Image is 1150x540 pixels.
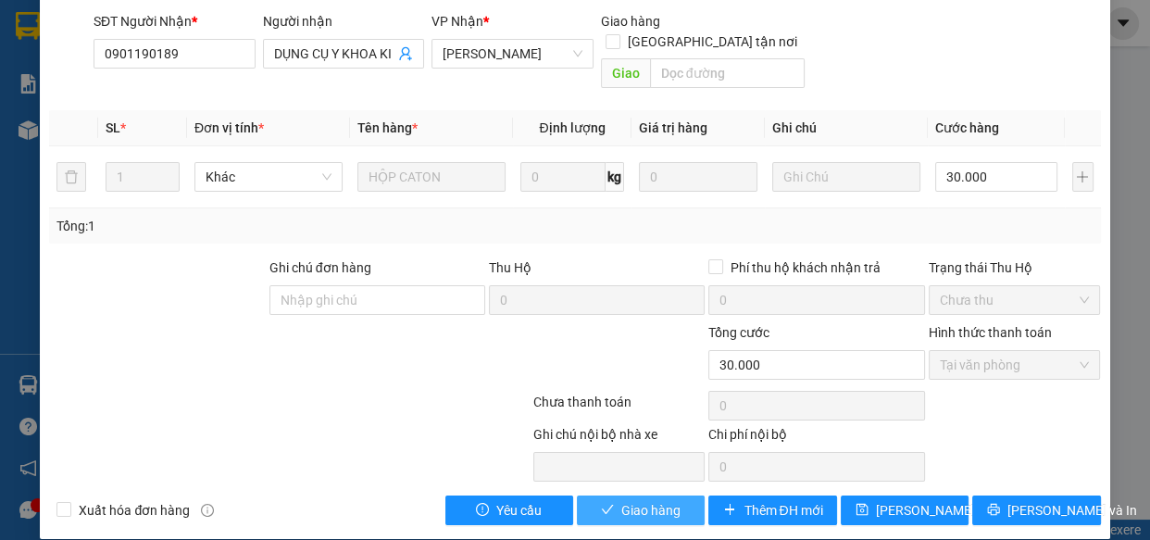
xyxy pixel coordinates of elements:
[177,16,326,60] div: VP [PERSON_NAME]
[723,503,736,518] span: plus
[577,496,705,525] button: checkGiao hàng
[929,257,1101,278] div: Trạng thái Thu Hộ
[357,120,418,135] span: Tên hàng
[269,285,485,315] input: Ghi chú đơn hàng
[443,40,582,68] span: Hồ Chí Minh
[601,58,650,88] span: Giao
[1072,162,1094,192] button: plus
[708,496,836,525] button: plusThêm ĐH mới
[708,325,769,340] span: Tổng cước
[16,16,164,57] div: [PERSON_NAME]
[16,80,164,106] div: 0902876114
[177,82,326,108] div: 0908612147
[398,46,413,61] span: user-add
[606,162,624,192] span: kg
[263,11,425,31] div: Người nhận
[177,18,221,37] span: Nhận:
[174,119,196,139] span: CC
[445,496,573,525] button: exclamation-circleYêu cầu
[269,260,371,275] label: Ghi chú đơn hàng
[601,14,660,29] span: Giao hàng
[940,351,1090,379] span: Tại văn phòng
[972,496,1100,525] button: printer[PERSON_NAME] và In
[56,162,86,192] button: delete
[621,500,681,521] span: Giao hàng
[744,500,822,521] span: Thêm ĐH mới
[177,60,326,82] div: [PERSON_NAME]
[106,120,120,135] span: SL
[16,57,164,80] div: [PERSON_NAME]
[56,216,445,236] div: Tổng: 1
[708,424,924,452] div: Chi phí nội bộ
[533,424,706,452] div: Ghi chú nội bộ nhà xe
[876,500,1024,521] span: [PERSON_NAME] thay đổi
[772,162,920,192] input: Ghi Chú
[206,163,331,191] span: Khác
[16,16,44,35] span: Gửi:
[601,503,614,518] span: check
[940,286,1090,314] span: Chưa thu
[856,503,869,518] span: save
[531,392,707,424] div: Chưa thanh toán
[639,162,757,192] input: 0
[723,257,888,278] span: Phí thu hộ khách nhận trả
[201,504,214,517] span: info-circle
[639,120,707,135] span: Giá trị hàng
[1007,500,1137,521] span: [PERSON_NAME] và In
[539,120,605,135] span: Định lượng
[496,500,542,521] span: Yêu cầu
[841,496,969,525] button: save[PERSON_NAME] thay đổi
[935,120,999,135] span: Cước hàng
[94,11,256,31] div: SĐT Người Nhận
[650,58,805,88] input: Dọc đường
[194,120,264,135] span: Đơn vị tính
[357,162,506,192] input: VD: Bàn, Ghế
[987,503,1000,518] span: printer
[489,260,531,275] span: Thu Hộ
[71,500,197,521] span: Xuất hóa đơn hàng
[620,31,805,52] span: [GEOGRAPHIC_DATA] tận nơi
[765,110,928,146] th: Ghi chú
[476,503,489,518] span: exclamation-circle
[431,14,483,29] span: VP Nhận
[929,325,1052,340] label: Hình thức thanh toán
